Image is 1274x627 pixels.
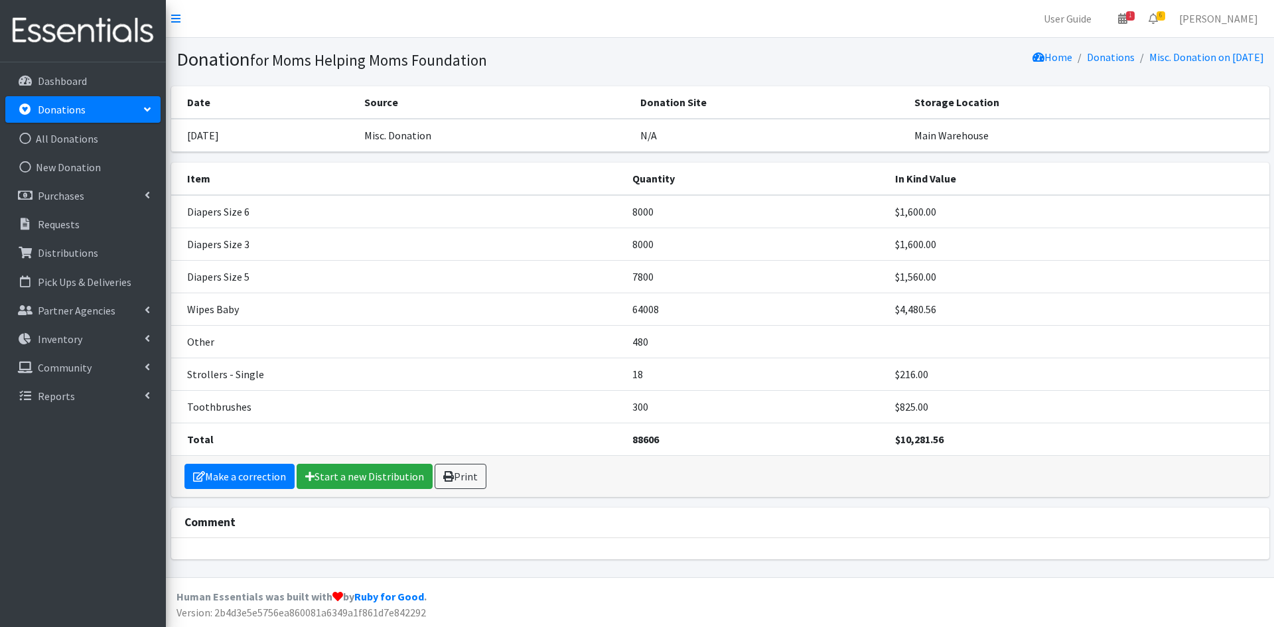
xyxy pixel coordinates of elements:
td: $216.00 [887,358,1269,390]
strong: 88606 [632,433,659,446]
h1: Donation [177,48,715,71]
td: Misc. Donation [356,119,632,152]
td: Diapers Size 5 [171,260,625,293]
td: [DATE] [171,119,357,152]
p: Purchases [38,189,84,202]
a: All Donations [5,125,161,152]
th: In Kind Value [887,163,1269,195]
td: 64008 [624,293,887,325]
p: Partner Agencies [38,304,115,317]
td: N/A [632,119,906,152]
img: HumanEssentials [5,9,161,53]
p: Pick Ups & Deliveries [38,275,131,289]
a: Pick Ups & Deliveries [5,269,161,295]
td: $1,600.00 [887,228,1269,260]
strong: $10,281.56 [895,433,944,446]
p: Reports [38,389,75,403]
th: Source [356,86,632,119]
td: $1,600.00 [887,195,1269,228]
td: Diapers Size 6 [171,195,625,228]
a: Partner Agencies [5,297,161,324]
span: 1 [1126,11,1135,21]
p: Community [38,361,92,374]
td: Wipes Baby [171,293,625,325]
a: 6 [1138,5,1168,32]
p: Dashboard [38,74,87,88]
a: Requests [5,211,161,238]
td: 8000 [624,228,887,260]
p: Inventory [38,332,82,346]
td: Other [171,325,625,358]
td: 7800 [624,260,887,293]
th: Quantity [624,163,887,195]
td: 8000 [624,195,887,228]
a: User Guide [1033,5,1102,32]
a: Start a new Distribution [297,464,433,489]
a: Print [435,464,486,489]
td: 18 [624,358,887,390]
span: 6 [1157,11,1165,21]
a: Dashboard [5,68,161,94]
td: 300 [624,390,887,423]
strong: Human Essentials was built with by . [177,590,427,603]
td: Strollers - Single [171,358,625,390]
th: Donation Site [632,86,906,119]
td: Toothbrushes [171,390,625,423]
td: $1,560.00 [887,260,1269,293]
a: Community [5,354,161,381]
a: Misc. Donation on [DATE] [1149,50,1264,64]
strong: Comment [184,515,236,529]
td: $4,480.56 [887,293,1269,325]
a: Reports [5,383,161,409]
p: Distributions [38,246,98,259]
a: [PERSON_NAME] [1168,5,1269,32]
a: Purchases [5,182,161,209]
a: Inventory [5,326,161,352]
span: Version: 2b4d3e5e5756ea860081a6349a1f861d7e842292 [177,606,426,619]
td: $825.00 [887,390,1269,423]
p: Donations [38,103,86,116]
a: Make a correction [184,464,295,489]
p: Requests [38,218,80,231]
a: Home [1032,50,1072,64]
small: for Moms Helping Moms Foundation [250,50,487,70]
a: New Donation [5,154,161,180]
td: Diapers Size 3 [171,228,625,260]
a: 1 [1107,5,1138,32]
a: Distributions [5,240,161,266]
td: Main Warehouse [906,119,1269,152]
a: Donations [1087,50,1135,64]
th: Date [171,86,357,119]
a: Donations [5,96,161,123]
td: 480 [624,325,887,358]
a: Ruby for Good [354,590,424,603]
strong: Total [187,433,214,446]
th: Item [171,163,625,195]
th: Storage Location [906,86,1269,119]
